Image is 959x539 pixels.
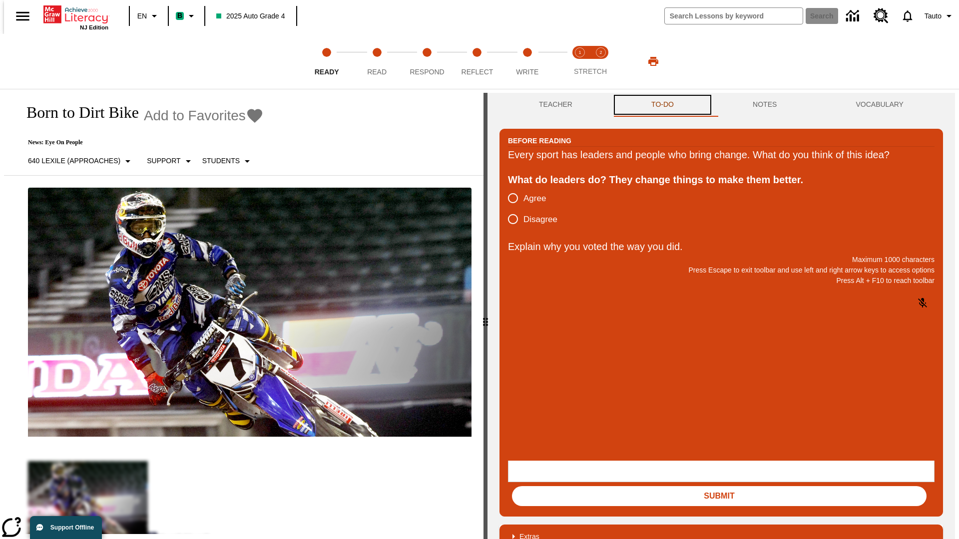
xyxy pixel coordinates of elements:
p: Press Escape to exit toolbar and use left and right arrow keys to access options [508,265,935,275]
p: Support [147,156,180,166]
button: VOCABULARY [816,93,943,117]
span: Disagree [523,213,557,226]
span: Reflect [462,68,493,76]
span: Ready [315,68,339,76]
p: Maximum 1000 characters [508,255,935,265]
button: Ready step 1 of 5 [298,34,356,89]
span: Add to Favorites [144,108,246,124]
div: Instructional Panel Tabs [499,93,943,117]
span: Agree [523,192,546,205]
div: Press Enter or Spacebar and then press right and left arrow keys to move the slider [483,93,487,539]
img: Motocross racer James Stewart flies through the air on his dirt bike. [28,188,472,437]
button: Select Lexile, 640 Lexile (Approaches) [24,152,138,170]
button: TO-DO [612,93,713,117]
span: Read [367,68,387,76]
input: search field [665,8,803,24]
h1: Born to Dirt Bike [16,103,139,122]
button: Profile/Settings [921,7,959,25]
p: Explain why you voted the way you did. [508,239,935,255]
h2: Before Reading [508,135,571,146]
a: Resource Center, Will open in new tab [868,2,895,29]
span: NJ Edition [80,24,108,30]
p: Press Alt + F10 to reach toolbar [508,275,935,286]
button: Teacher [499,93,612,117]
div: Home [43,3,108,30]
button: Add to Favorites - Born to Dirt Bike [144,107,264,124]
button: Support Offline [30,516,102,539]
button: Stretch Read step 1 of 2 [565,34,594,89]
button: NOTES [713,93,816,117]
button: Stretch Respond step 2 of 2 [586,34,615,89]
button: Open side menu [8,1,37,31]
button: Boost Class color is mint green. Change class color [172,7,201,25]
button: Scaffolds, Support [143,152,198,170]
span: Tauto [925,11,942,21]
button: Click to activate and allow voice recognition [911,291,935,315]
button: Write step 5 of 5 [498,34,556,89]
button: Select Student [198,152,257,170]
span: Write [516,68,538,76]
button: Submit [512,486,927,506]
div: What do leaders do? They change things to make them better. [508,172,935,188]
span: 2025 Auto Grade 4 [216,11,285,21]
div: reading [4,93,483,534]
span: STRETCH [574,67,607,75]
p: Students [202,156,240,166]
p: 640 Lexile (Approaches) [28,156,120,166]
div: poll [508,188,565,230]
a: Notifications [895,3,921,29]
text: 1 [578,50,581,55]
span: Respond [410,68,444,76]
button: Reflect step 4 of 5 [448,34,506,89]
span: EN [137,11,147,21]
button: Read step 2 of 5 [348,34,406,89]
text: 2 [599,50,602,55]
a: Data Center [840,2,868,30]
button: Respond step 3 of 5 [398,34,456,89]
span: Support Offline [50,524,94,531]
button: Print [637,52,669,70]
button: Language: EN, Select a language [133,7,165,25]
div: activity [487,93,955,539]
p: News: Eye On People [16,139,264,146]
span: B [177,9,182,22]
body: Explain why you voted the way you did. Maximum 1000 characters Press Alt + F10 to reach toolbar P... [4,8,146,17]
div: Every sport has leaders and people who bring change. What do you think of this idea? [508,147,935,163]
